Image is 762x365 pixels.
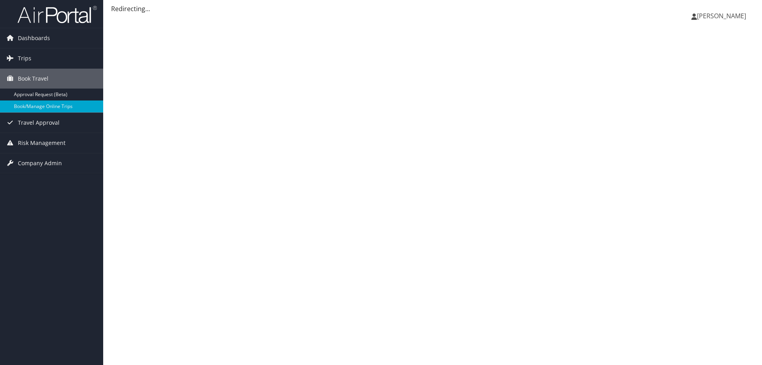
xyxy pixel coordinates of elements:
[691,4,754,28] a: [PERSON_NAME]
[18,28,50,48] span: Dashboards
[111,4,754,14] div: Redirecting...
[17,5,97,24] img: airportal-logo.png
[18,153,62,173] span: Company Admin
[697,12,746,20] span: [PERSON_NAME]
[18,48,31,68] span: Trips
[18,133,65,153] span: Risk Management
[18,113,60,133] span: Travel Approval
[18,69,48,89] span: Book Travel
